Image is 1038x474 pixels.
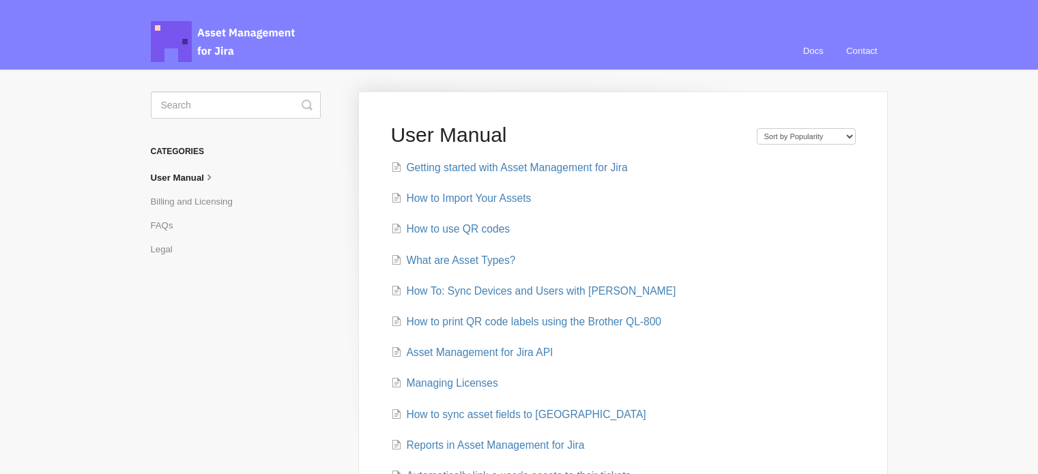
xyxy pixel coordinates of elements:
[406,285,676,297] span: How To: Sync Devices and Users with [PERSON_NAME]
[406,439,584,451] span: Reports in Asset Management for Jira
[391,285,676,297] a: How To: Sync Devices and Users with [PERSON_NAME]
[151,139,321,164] h3: Categories
[151,191,243,213] a: Billing and Licensing
[406,254,515,266] span: What are Asset Types?
[151,91,321,119] input: Search
[406,316,661,327] span: How to print QR code labels using the Brother QL-800
[757,128,856,145] select: Page reloads on selection
[391,254,515,266] a: What are Asset Types?
[391,346,553,358] a: Asset Management for Jira API
[406,346,553,358] span: Asset Management for Jira API
[793,33,834,70] a: Docs
[836,33,887,70] a: Contact
[391,223,510,235] a: How to use QR codes
[391,409,646,420] a: How to sync asset fields to [GEOGRAPHIC_DATA]
[391,439,584,451] a: Reports in Asset Management for Jira
[151,239,183,261] a: Legal
[151,215,184,237] a: FAQs
[406,192,531,204] span: How to Import Your Assets
[151,166,227,189] a: User Manual
[406,377,498,389] span: Managing Licenses
[391,162,627,173] a: Getting started with Asset Management for Jira
[391,192,531,204] a: How to Import Your Assets
[406,223,510,235] span: How to use QR codes
[391,377,498,389] a: Managing Licenses
[391,316,661,327] a: How to print QR code labels using the Brother QL-800
[390,123,743,147] h1: User Manual
[406,409,646,420] span: How to sync asset fields to [GEOGRAPHIC_DATA]
[151,21,297,62] span: Asset Management for Jira Docs
[406,162,627,173] span: Getting started with Asset Management for Jira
